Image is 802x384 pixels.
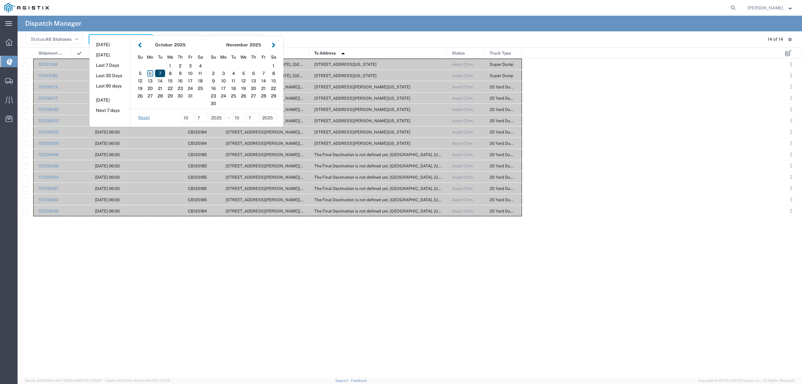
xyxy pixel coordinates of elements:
[90,60,130,70] button: Last 7 Days
[226,152,322,157] span: 5555 Florin-Perkins Rd, Sacramento, California, 95826, United States
[787,105,795,114] button: ...
[226,209,322,213] span: 5555 Florin-Perkins Rd, Sacramento, California, 95826, United States
[790,83,792,91] span: . . .
[248,70,258,77] div: 6
[188,141,207,146] span: CB120184
[175,77,185,85] div: 16
[175,70,185,77] div: 9
[145,52,155,62] div: Monday
[195,85,205,92] div: 25
[452,152,474,157] span: Await Cfrm.
[188,175,207,180] span: CB120185
[188,152,207,157] span: CB120185
[226,186,322,191] span: 5555 Florin-Perkins Rd, Sacramento, California, 95826, United States
[208,100,218,107] div: 30
[39,96,58,101] a: 57039217
[208,52,218,62] div: Sunday
[250,42,261,47] span: 2025
[185,85,195,92] div: 24
[790,162,792,170] span: . . .
[90,95,130,105] button: [DATE]
[258,77,268,85] div: 14
[490,197,528,202] span: 20 Yard Dump Truck
[452,175,474,180] span: Await Cfrm.
[218,92,228,100] div: 24
[39,152,59,157] a: 57039458
[4,3,49,13] img: logo
[155,42,173,47] strong: October
[226,141,322,146] span: 5555 Florin-Perkins Rd, Sacramento, California, 95826, United States
[452,130,474,134] span: Await Cfrm.
[232,113,245,123] input: mm
[208,70,218,77] div: 2
[39,73,58,78] a: 57025185
[155,52,165,62] div: Tuesday
[787,150,795,159] button: ...
[226,175,322,180] span: 5555 Florin-Perkins Rd, Sacramento, California, 95826, United States
[268,77,279,85] div: 15
[790,207,792,215] span: . . .
[195,77,205,85] div: 18
[314,118,410,123] span: 5900 Ostrom Rd, Wheatland, California, 95692, United States
[95,152,120,157] span: 10/07/2025, 06:00
[790,60,792,68] span: . . .
[165,77,175,85] div: 15
[135,92,145,100] div: 26
[90,71,130,81] button: Last 30 Days
[208,92,218,100] div: 23
[790,151,792,158] span: . . .
[490,118,528,123] span: 20 Yard Dump Truck
[208,77,218,85] div: 9
[90,81,130,91] button: Last 90 days
[155,92,165,100] div: 28
[258,92,268,100] div: 28
[188,130,207,134] span: CB120184
[314,130,410,134] span: 5900 Ostrom Rd, Wheatland, California, 95692, United States
[135,52,145,62] div: Sunday
[39,48,64,59] span: Shipment No.
[314,152,501,157] span: The Final Destination is not defined yet, Morgan Hill, California, United States
[268,52,279,62] div: Saturday
[268,70,279,77] div: 8
[490,152,528,157] span: 20 Yard Dump Truck
[790,128,792,136] span: . . .
[175,52,185,62] div: Thursday
[258,85,268,92] div: 21
[218,85,228,92] div: 17
[490,85,528,89] span: 20 Yard Dump Truck
[452,186,474,191] span: Await Cfrm.
[747,4,794,12] button: [PERSON_NAME]
[490,48,511,59] span: Truck Type
[490,175,528,180] span: 20 Yard Dump Truck
[90,106,130,115] button: Next 7 days
[314,48,336,59] span: To Address
[39,62,58,67] a: 57025184
[238,52,248,62] div: Wednesday
[452,197,474,202] span: Await Cfrm.
[226,164,322,168] span: 5555 Florin-Perkins Rd, Sacramento, California, 95826, United States
[790,196,792,203] span: . . .
[195,113,208,123] input: dd
[452,107,474,112] span: Await Cfrm.
[790,139,792,147] span: . . .
[135,70,145,77] div: 5
[314,186,501,191] span: The Final Destination is not defined yet, Morgan Hill, California, United States
[787,128,795,136] button: ...
[787,207,795,215] button: ...
[188,164,207,168] span: CB120185
[258,52,268,62] div: Friday
[790,106,792,113] span: . . .
[39,85,58,89] a: 57039213
[95,186,120,191] span: 10/07/2025, 06:00
[185,77,195,85] div: 17
[145,70,155,77] div: 6
[787,139,795,148] button: ...
[95,141,120,146] span: 10/07/2025, 06:00
[165,85,175,92] div: 22
[39,118,59,123] a: 57039222
[228,85,238,92] div: 18
[228,52,238,62] div: Tuesday
[338,49,348,59] img: arrow-dropup.svg
[490,130,528,134] span: 20 Yard Dump Truck
[185,52,195,62] div: Friday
